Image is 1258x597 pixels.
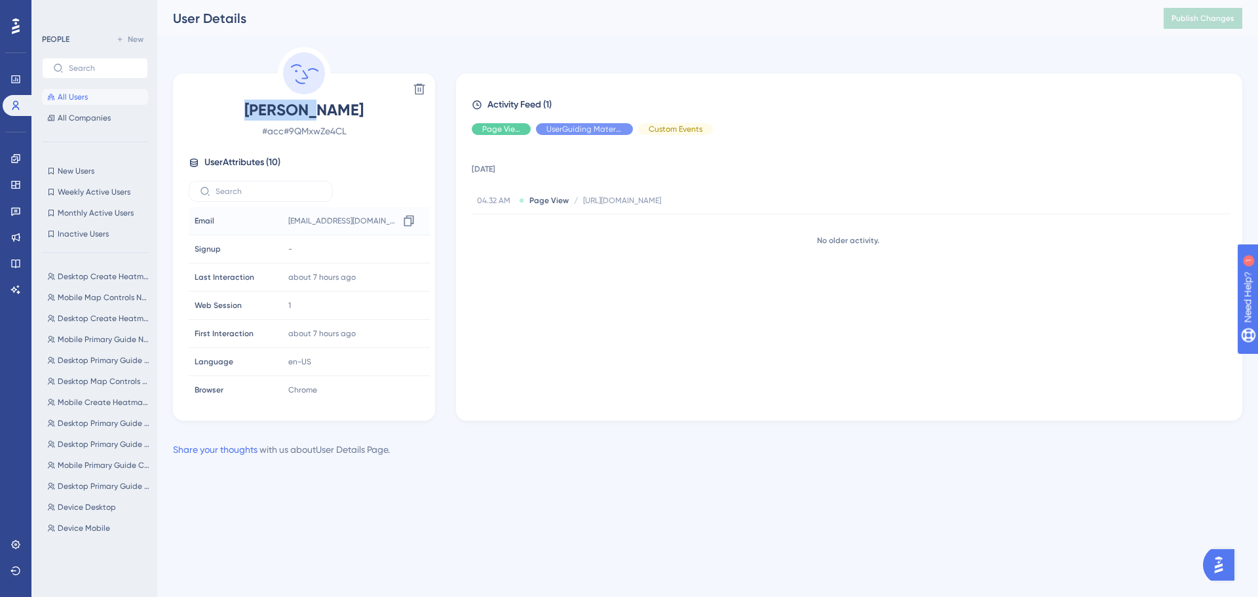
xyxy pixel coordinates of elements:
span: Weekly Active Users [58,187,130,197]
span: Signup [195,244,221,254]
button: Desktop Primary Guide Completed [42,353,156,368]
span: Need Help? [31,3,82,19]
span: Publish Changes [1172,13,1234,24]
button: Mobile Map Controls Not Seen [42,290,156,305]
div: PEOPLE [42,34,69,45]
button: Desktop Primary Guide Not Completed [42,415,156,431]
span: UserGuiding Material [546,124,622,134]
span: Desktop Primary Guide Not Completed [58,418,151,429]
span: Email [195,216,214,226]
button: Publish Changes [1164,8,1242,29]
div: with us about User Details Page . [173,442,390,457]
span: Page View [482,124,520,134]
div: User Details [173,9,1131,28]
time: about 7 hours ago [288,273,356,282]
span: Desktop Create Heatmap Not Seen [58,313,151,324]
span: Browser [195,385,223,395]
span: 1 [288,300,291,311]
span: [URL][DOMAIN_NAME] [583,195,661,206]
span: Page View [529,195,569,206]
button: New [111,31,148,47]
button: Monthly Active Users [42,205,148,221]
button: Inactive Users [42,226,148,242]
a: Share your thoughts [173,444,257,455]
span: User Attributes ( 10 ) [204,155,280,170]
span: Device Desktop [58,502,116,512]
button: New Users [42,163,148,179]
span: All Users [58,92,88,102]
button: Device Desktop [42,499,156,515]
span: Mobile Primary Guide Not Seen [58,334,151,345]
span: Mobile Create Heatmap Not Seen [58,397,151,408]
span: Activity Feed (1) [487,97,552,113]
span: Chrome [288,385,317,395]
span: Device Mobile [58,523,110,533]
button: Mobile Primary Guide Completed [42,457,156,473]
span: Monthly Active Users [58,208,134,218]
button: Desktop Create Heatmap Not Completed [42,269,156,284]
span: Custom Events [649,124,702,134]
div: No older activity. [472,235,1224,246]
span: Desktop Create Heatmap Not Completed [58,271,151,282]
button: Device Mobile [42,520,156,536]
span: # acc#9QMxwZe4CL [189,123,419,139]
span: All Companies [58,113,111,123]
time: about 7 hours ago [288,329,356,338]
button: Desktop Primary Guide Seen [42,478,156,494]
button: Mobile Create Heatmap Not Seen [42,395,156,410]
div: 1 [91,7,95,17]
span: Mobile Primary Guide Completed [58,460,151,471]
span: Desktop Map Controls Not Seen [58,376,151,387]
td: [DATE] [472,145,1230,187]
span: - [288,244,292,254]
span: Web Session [195,300,242,311]
button: Desktop Map Controls Not Seen [42,374,156,389]
span: Desktop Primary Guide Seen [58,481,151,491]
span: First Interaction [195,328,254,339]
span: 04.32 AM [477,195,514,206]
iframe: UserGuiding AI Assistant Launcher [1203,545,1242,585]
input: Search [69,64,137,73]
button: All Companies [42,110,148,126]
span: [PERSON_NAME] [189,100,419,121]
button: Desktop Create Heatmap Not Seen [42,311,156,326]
span: en-US [288,356,311,367]
span: Mobile Map Controls Not Seen [58,292,151,303]
span: Desktop Primary Guide Completed [58,355,151,366]
span: Desktop Primary Guide Not Seen [58,439,151,450]
input: Search [216,187,322,196]
span: New [128,34,143,45]
span: Last Interaction [195,272,254,282]
button: Mobile Primary Guide Not Seen [42,332,156,347]
button: All Users [42,89,148,105]
span: [EMAIL_ADDRESS][DOMAIN_NAME] [288,216,398,226]
span: New Users [58,166,94,176]
span: / [574,195,578,206]
span: Inactive Users [58,229,109,239]
button: Weekly Active Users [42,184,148,200]
span: Language [195,356,233,367]
button: Desktop Primary Guide Not Seen [42,436,156,452]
